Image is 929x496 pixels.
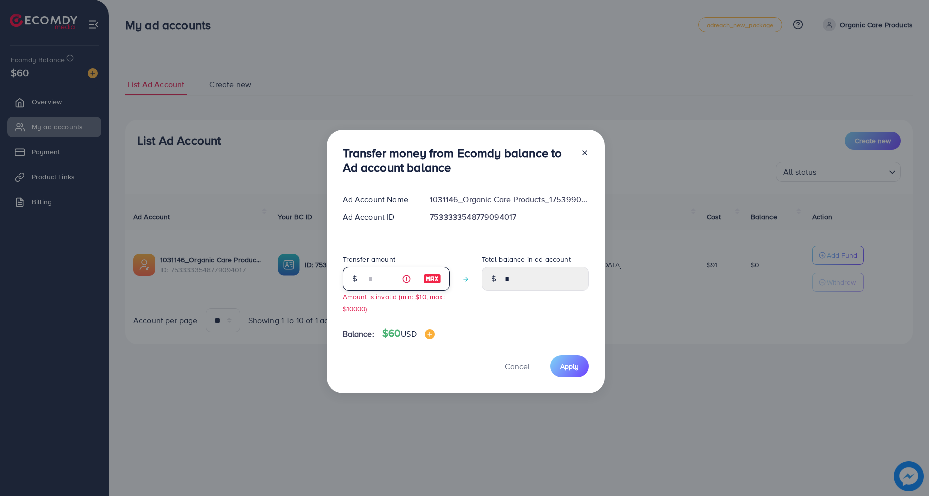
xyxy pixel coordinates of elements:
[425,329,435,339] img: image
[343,254,395,264] label: Transfer amount
[492,355,542,377] button: Cancel
[335,194,422,205] div: Ad Account Name
[422,194,596,205] div: 1031146_Organic Care Products_1753990938207
[505,361,530,372] span: Cancel
[560,361,579,371] span: Apply
[343,328,374,340] span: Balance:
[423,273,441,285] img: image
[343,292,445,313] small: Amount is invalid (min: $10, max: $10000)
[550,355,589,377] button: Apply
[422,211,596,223] div: 7533333548779094017
[335,211,422,223] div: Ad Account ID
[382,327,435,340] h4: $60
[482,254,571,264] label: Total balance in ad account
[343,146,573,175] h3: Transfer money from Ecomdy balance to Ad account balance
[401,328,416,339] span: USD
